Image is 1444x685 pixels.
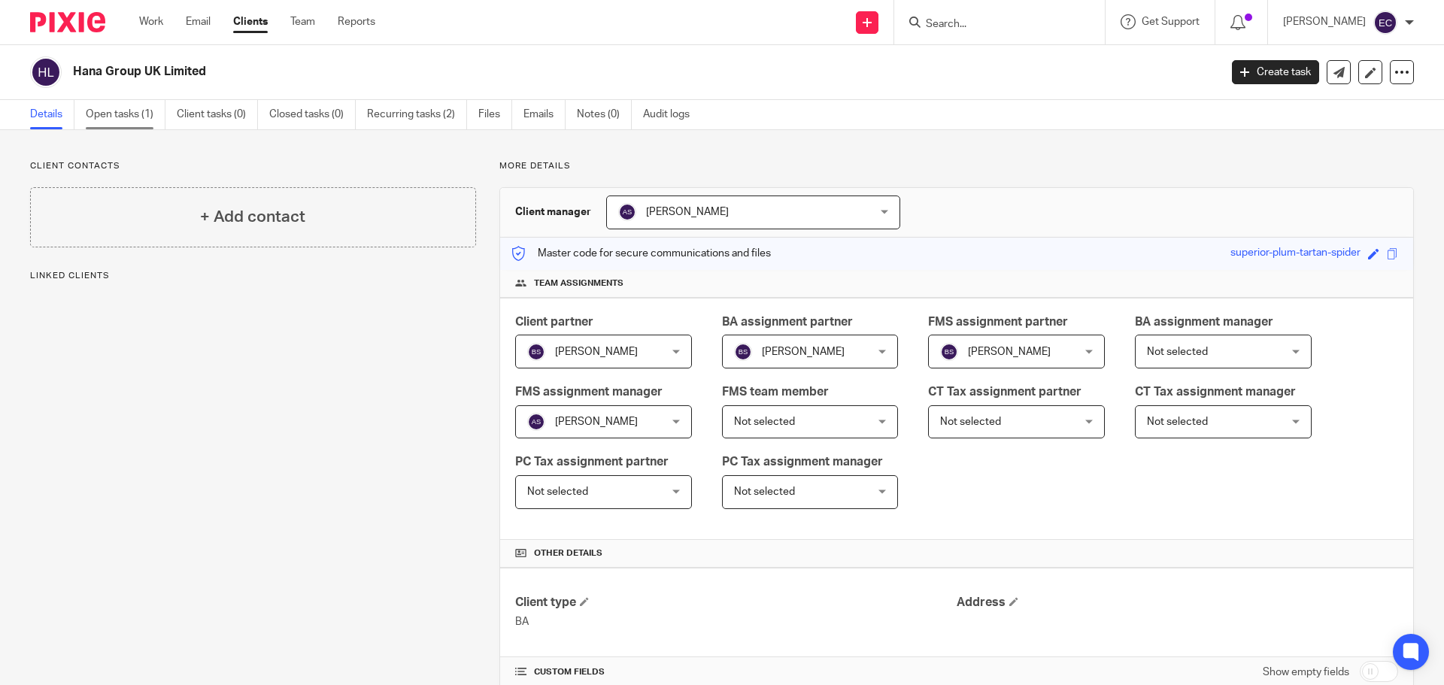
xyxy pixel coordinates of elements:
span: [PERSON_NAME] [968,347,1051,357]
span: PC Tax assignment manager [722,456,883,468]
a: Details [30,100,74,129]
p: BA [515,614,957,629]
p: More details [499,160,1414,172]
h4: Address [957,595,1398,611]
img: svg%3E [618,203,636,221]
img: svg%3E [940,343,958,361]
a: Work [139,14,163,29]
span: Not selected [1147,347,1208,357]
span: Not selected [734,486,795,497]
h4: + Add contact [200,205,305,229]
span: PC Tax assignment partner [515,456,669,468]
p: Master code for secure communications and files [511,246,771,261]
p: Linked clients [30,270,476,282]
div: superior-plum-tartan-spider [1230,245,1361,262]
span: Not selected [527,486,588,497]
p: [PERSON_NAME] [1283,14,1366,29]
span: Get Support [1142,17,1200,27]
label: Show empty fields [1263,665,1349,680]
img: svg%3E [734,343,752,361]
span: BA assignment manager [1135,316,1273,328]
span: [PERSON_NAME] [762,347,845,357]
a: Closed tasks (0) [269,100,356,129]
input: Search [924,18,1060,32]
span: FMS assignment manager [515,386,663,398]
span: [PERSON_NAME] [555,347,638,357]
span: [PERSON_NAME] [646,207,729,217]
img: svg%3E [527,413,545,431]
a: Files [478,100,512,129]
span: Client partner [515,316,593,328]
span: Team assignments [534,277,623,289]
h4: Client type [515,595,957,611]
img: svg%3E [30,56,62,88]
span: CT Tax assignment partner [928,386,1081,398]
span: Other details [534,547,602,559]
img: svg%3E [527,343,545,361]
span: Not selected [734,417,795,427]
img: svg%3E [1373,11,1397,35]
span: CT Tax assignment manager [1135,386,1296,398]
a: Open tasks (1) [86,100,165,129]
span: FMS team member [722,386,829,398]
span: [PERSON_NAME] [555,417,638,427]
h4: CUSTOM FIELDS [515,666,957,678]
a: Recurring tasks (2) [367,100,467,129]
a: Email [186,14,211,29]
span: Not selected [940,417,1001,427]
a: Emails [523,100,566,129]
a: Reports [338,14,375,29]
h2: Hana Group UK Limited [73,64,982,80]
a: Team [290,14,315,29]
img: Pixie [30,12,105,32]
a: Clients [233,14,268,29]
h3: Client manager [515,205,591,220]
a: Notes (0) [577,100,632,129]
span: BA assignment partner [722,316,853,328]
a: Create task [1232,60,1319,84]
a: Audit logs [643,100,701,129]
span: FMS assignment partner [928,316,1068,328]
a: Client tasks (0) [177,100,258,129]
p: Client contacts [30,160,476,172]
span: Not selected [1147,417,1208,427]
